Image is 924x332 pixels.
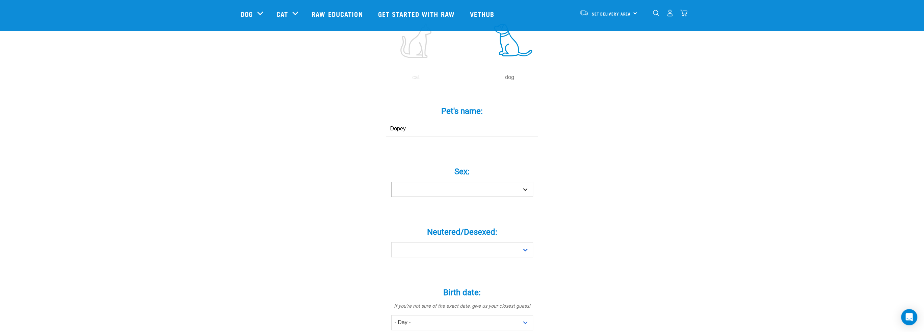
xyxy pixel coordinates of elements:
img: home-icon@2x.png [680,9,687,17]
img: user.png [666,9,674,17]
label: Sex: [361,165,563,178]
label: Neutered/Desexed: [361,226,563,238]
a: Dog [241,9,253,19]
p: cat [370,73,461,81]
label: Pet's name: [361,105,563,117]
p: dog [464,73,555,81]
a: Get started with Raw [371,0,463,27]
div: Open Intercom Messenger [901,309,917,325]
img: home-icon-1@2x.png [653,10,659,16]
img: van-moving.png [579,10,588,16]
span: Set Delivery Area [592,12,631,15]
a: Cat [276,9,288,19]
a: Raw Education [305,0,371,27]
p: If you're not sure of the exact date, give us your closest guess! [361,303,563,310]
a: Vethub [463,0,503,27]
label: Birth date: [361,286,563,299]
